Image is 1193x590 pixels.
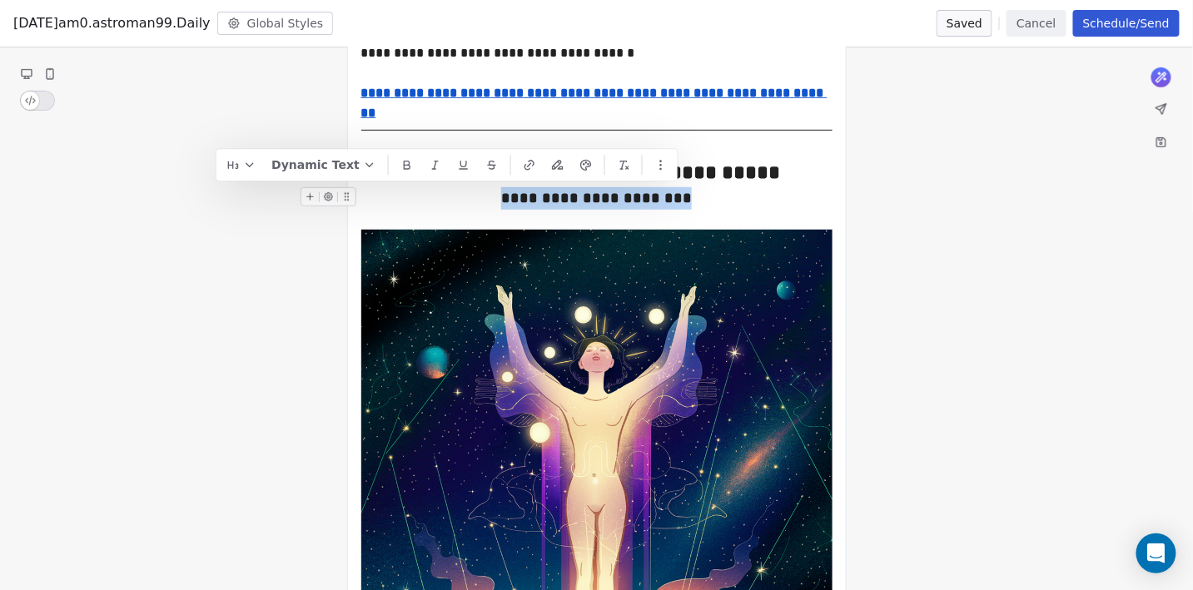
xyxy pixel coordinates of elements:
[937,10,992,37] button: Saved
[1136,533,1176,573] div: Open Intercom Messenger
[217,12,334,35] button: Global Styles
[13,13,211,33] span: [DATE]am0.astroman99.Daily
[265,152,383,177] button: Dynamic Text
[1007,10,1066,37] button: Cancel
[1073,10,1180,37] button: Schedule/Send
